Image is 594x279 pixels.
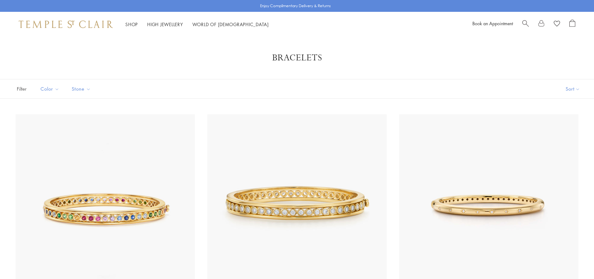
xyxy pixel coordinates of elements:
[522,20,529,29] a: Search
[552,79,594,98] button: Show sort by
[67,82,95,96] button: Stone
[472,20,513,26] a: Book an Appointment
[125,21,269,28] nav: Main navigation
[192,21,269,27] a: World of [DEMOGRAPHIC_DATA]World of [DEMOGRAPHIC_DATA]
[125,21,138,27] a: ShopShop
[569,20,575,29] a: Open Shopping Bag
[69,85,95,93] span: Stone
[37,85,64,93] span: Color
[554,20,560,29] a: View Wishlist
[260,3,331,9] p: Enjoy Complimentary Delivery & Returns
[19,21,113,28] img: Temple St. Clair
[25,52,569,64] h1: Bracelets
[147,21,183,27] a: High JewelleryHigh Jewellery
[36,82,64,96] button: Color
[563,250,588,273] iframe: Gorgias live chat messenger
